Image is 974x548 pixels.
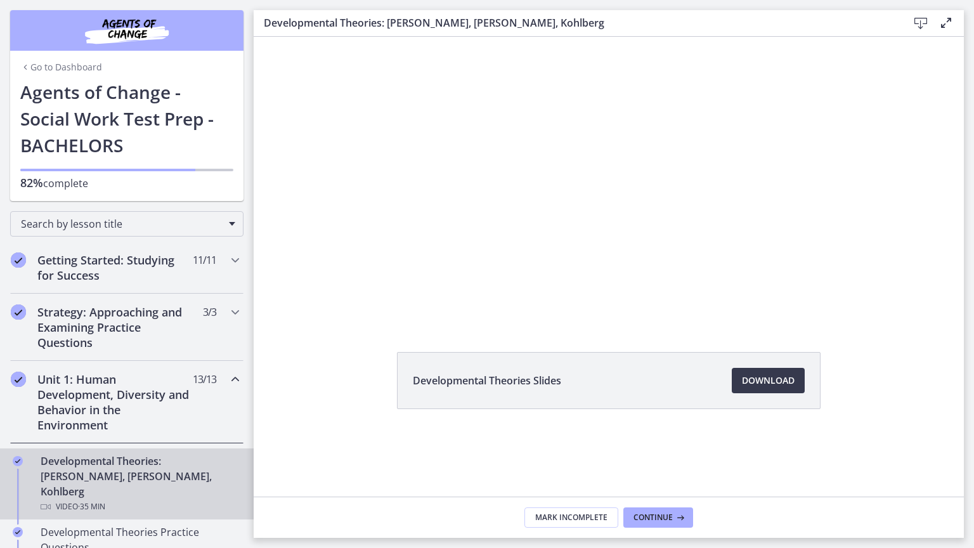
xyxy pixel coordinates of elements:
[264,15,888,30] h3: Developmental Theories: [PERSON_NAME], [PERSON_NAME], Kohlberg
[20,79,233,159] h1: Agents of Change - Social Work Test Prep - BACHELORS
[51,15,203,46] img: Agents of Change
[413,373,561,388] span: Developmental Theories Slides
[524,507,618,528] button: Mark Incomplete
[41,453,238,514] div: Developmental Theories: [PERSON_NAME], [PERSON_NAME], Kohlberg
[37,372,192,433] h2: Unit 1: Human Development, Diversity and Behavior in the Environment
[41,499,238,514] div: Video
[11,372,26,387] i: Completed
[535,512,607,523] span: Mark Incomplete
[623,507,693,528] button: Continue
[193,252,216,268] span: 11 / 11
[20,61,102,74] a: Go to Dashboard
[37,252,192,283] h2: Getting Started: Studying for Success
[11,252,26,268] i: Completed
[254,37,964,323] iframe: Video Lesson
[742,373,795,388] span: Download
[203,304,216,320] span: 3 / 3
[78,499,105,514] span: · 35 min
[21,217,223,231] span: Search by lesson title
[13,456,23,466] i: Completed
[633,512,673,523] span: Continue
[732,368,805,393] a: Download
[20,175,233,191] p: complete
[37,304,192,350] h2: Strategy: Approaching and Examining Practice Questions
[20,175,43,190] span: 82%
[11,304,26,320] i: Completed
[13,527,23,537] i: Completed
[10,211,243,237] div: Search by lesson title
[193,372,216,387] span: 13 / 13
